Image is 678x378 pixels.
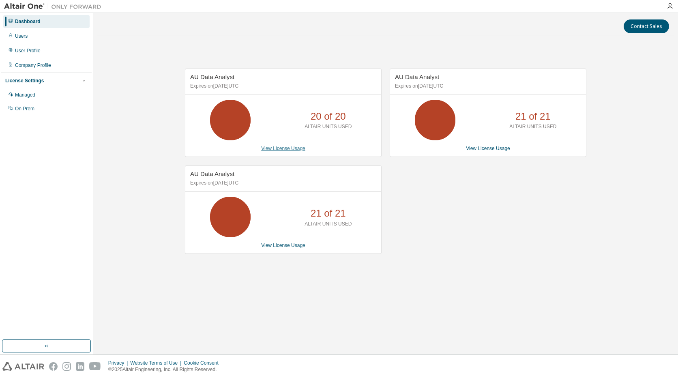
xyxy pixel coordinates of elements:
[466,146,510,151] a: View License Usage
[15,105,34,112] div: On Prem
[311,206,346,220] p: 21 of 21
[190,180,374,187] p: Expires on [DATE] UTC
[108,360,130,366] div: Privacy
[15,92,35,98] div: Managed
[190,83,374,90] p: Expires on [DATE] UTC
[305,221,352,228] p: ALTAIR UNITS USED
[62,362,71,371] img: instagram.svg
[395,73,439,80] span: AU Data Analyst
[49,362,58,371] img: facebook.svg
[509,123,556,130] p: ALTAIR UNITS USED
[2,362,44,371] img: altair_logo.svg
[89,362,101,371] img: youtube.svg
[15,18,41,25] div: Dashboard
[305,123,352,130] p: ALTAIR UNITS USED
[130,360,184,366] div: Website Terms of Use
[261,146,305,151] a: View License Usage
[108,366,223,373] p: © 2025 Altair Engineering, Inc. All Rights Reserved.
[15,33,28,39] div: Users
[515,110,551,123] p: 21 of 21
[76,362,84,371] img: linkedin.svg
[15,62,51,69] div: Company Profile
[311,110,346,123] p: 20 of 20
[190,170,234,177] span: AU Data Analyst
[261,243,305,248] a: View License Usage
[395,83,579,90] p: Expires on [DATE] UTC
[190,73,234,80] span: AU Data Analyst
[5,77,44,84] div: License Settings
[4,2,105,11] img: Altair One
[184,360,223,366] div: Cookie Consent
[15,47,41,54] div: User Profile
[624,19,669,33] button: Contact Sales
